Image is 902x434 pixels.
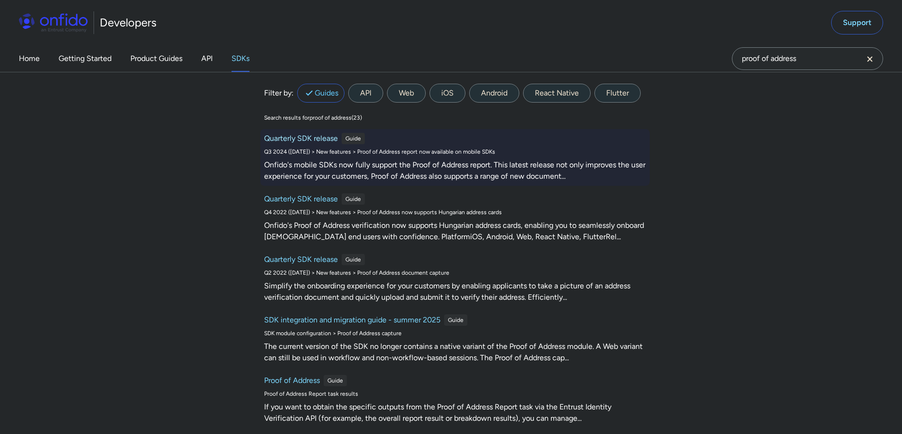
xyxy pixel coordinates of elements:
[264,341,646,364] div: The current version of the SDK no longer contains a native variant of the Proof of Address module...
[260,190,650,246] a: Quarterly SDK releaseGuideQ4 2022 ([DATE]) > New features > Proof of Address now supports Hungari...
[594,84,641,103] label: Flutter
[342,254,365,265] div: Guide
[264,269,646,277] div: Q2 2022 ([DATE]) > New features > Proof of Address document capture
[342,193,365,205] div: Guide
[264,280,646,303] div: Simplify the onboarding experience for your customers by enabling applicants to take a picture of...
[732,47,883,70] input: Onfido search input field
[264,314,440,326] h6: SDK integration and migration guide - summer 2025
[264,220,646,243] div: Onfido's Proof of Address verification now supports Hungarian address cards, enabling you to seam...
[264,159,646,182] div: Onfido's mobile SDKs now fully support the Proof of Address report. This latest release not only ...
[19,45,40,72] a: Home
[264,254,338,265] h6: Quarterly SDK release
[264,193,338,205] h6: Quarterly SDK release
[469,84,519,103] label: Android
[59,45,112,72] a: Getting Started
[264,375,320,386] h6: Proof of Address
[387,84,426,103] label: Web
[19,13,88,32] img: Onfido Logo
[201,45,213,72] a: API
[297,84,344,103] label: Guides
[260,311,650,367] a: SDK integration and migration guide - summer 2025GuideSDK module configuration > Proof of Address...
[232,45,249,72] a: SDKs
[324,375,347,386] div: Guide
[264,208,646,216] div: Q4 2022 ([DATE]) > New features > Proof of Address now supports Hungarian address cards
[444,314,467,326] div: Guide
[264,401,646,424] div: If you want to obtain the specific outputs from the Proof of Address Report task via the Entrust ...
[430,84,465,103] label: iOS
[264,148,646,156] div: Q3 2024 ([DATE]) > New features > Proof of Address report now available on mobile SDKs
[523,84,591,103] label: React Native
[130,45,182,72] a: Product Guides
[100,15,156,30] h1: Developers
[264,87,293,99] div: Filter by:
[831,11,883,35] a: Support
[260,129,650,186] a: Quarterly SDK releaseGuideQ3 2024 ([DATE]) > New features > Proof of Address report now available...
[342,133,365,144] div: Guide
[260,371,650,428] a: Proof of AddressGuideProof of Address Report task resultsIf you want to obtain the specific outpu...
[264,133,338,144] h6: Quarterly SDK release
[264,330,646,337] div: SDK module configuration > Proof of Address capture
[348,84,383,103] label: API
[864,53,876,65] svg: Clear search field button
[260,250,650,307] a: Quarterly SDK releaseGuideQ2 2022 ([DATE]) > New features > Proof of Address document captureSimp...
[264,390,646,398] div: Proof of Address Report task results
[264,114,362,122] div: Search results for proof of address ( 23 )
